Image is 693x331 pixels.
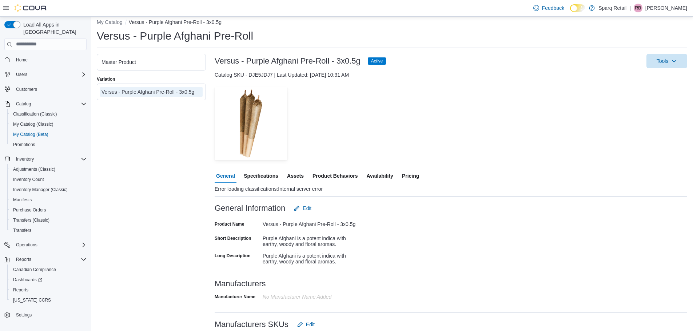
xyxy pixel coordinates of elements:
span: Customers [13,85,87,94]
a: My Catalog (Beta) [10,130,51,139]
span: Promotions [10,140,87,149]
div: Robert Brunsch [634,4,642,12]
div: Purple Afghani is a potent indica with earthy, woody and floral aromas. [263,233,360,247]
input: Dark Mode [570,4,585,12]
span: Reports [16,257,31,262]
button: [US_STATE] CCRS [7,295,89,305]
button: Catalog [1,99,89,109]
button: Tools [646,54,687,68]
a: Dashboards [7,275,89,285]
span: Classification (Classic) [10,110,87,118]
div: Master Product [101,58,201,66]
label: Product Name [215,221,244,227]
div: No Manufacturer Name Added [263,291,360,300]
label: Manufacturer Name [215,294,255,300]
span: Active [368,57,386,65]
span: Transfers [13,227,31,233]
span: Operations [13,241,87,249]
span: Home [16,57,28,63]
p: Sparq Retail [598,4,626,12]
button: Operations [13,241,40,249]
span: Reports [13,287,28,293]
span: Settings [16,312,32,318]
button: My Catalog (Beta) [7,129,89,140]
span: Classification (Classic) [13,111,57,117]
span: Feedback [542,4,564,12]
button: Operations [1,240,89,250]
button: Adjustments (Classic) [7,164,89,174]
span: Inventory Count [10,175,87,184]
button: Manifests [7,195,89,205]
span: Transfers (Classic) [10,216,87,225]
span: Users [16,72,27,77]
button: Transfers [7,225,89,235]
span: Reports [10,286,87,294]
button: Edit [291,201,314,215]
h3: Manufacturers SKUs [215,320,288,329]
span: Purchase Orders [10,206,87,214]
span: RB [635,4,641,12]
span: Customers [16,86,37,92]
span: Adjustments (Classic) [10,165,87,174]
button: Users [13,70,30,79]
span: Promotions [13,142,35,148]
button: Promotions [7,140,89,150]
button: Purchase Orders [7,205,89,215]
a: Customers [13,85,40,94]
a: Transfers [10,226,34,235]
span: Inventory [16,156,34,162]
span: My Catalog (Beta) [13,132,48,137]
span: Adjustments (Classic) [13,166,55,172]
label: Long Description [215,253,251,259]
h3: Manufacturers [215,279,266,288]
label: Short Description [215,235,251,241]
button: Reports [1,254,89,265]
button: Customers [1,84,89,94]
span: Transfers (Classic) [13,217,49,223]
span: Dashboards [10,275,87,284]
button: Canadian Compliance [7,265,89,275]
span: Availability [366,169,393,183]
button: My Catalog (Classic) [7,119,89,129]
a: Classification (Classic) [10,110,60,118]
span: Product Behaviors [312,169,358,183]
p: | [629,4,631,12]
span: Dashboards [13,277,42,283]
span: Load All Apps in [GEOGRAPHIC_DATA] [20,21,87,36]
div: Versus - Purple Afghani Pre-Roll - 3x0.5g [101,88,201,96]
span: Catalog [16,101,31,107]
span: General [216,169,235,183]
span: [US_STATE] CCRS [13,297,51,303]
span: Tools [657,57,669,65]
button: Inventory Count [7,174,89,185]
label: Variation [97,76,115,82]
span: Home [13,55,87,64]
span: Manifests [13,197,32,203]
a: Purchase Orders [10,206,49,214]
span: Edit [303,205,311,212]
img: Image for Versus - Purple Afghani Pre-Roll - 3x0.5g [215,87,287,160]
a: Adjustments (Classic) [10,165,58,174]
button: Catalog [13,100,34,108]
button: Users [1,69,89,80]
button: Transfers (Classic) [7,215,89,225]
span: Manifests [10,195,87,204]
button: Classification (Classic) [7,109,89,119]
span: Canadian Compliance [10,265,87,274]
button: Inventory [1,154,89,164]
button: My Catalog [97,19,123,25]
button: Home [1,55,89,65]
button: Versus - Purple Afghani Pre-Roll - 3x0.5g [129,19,222,25]
button: Reports [7,285,89,295]
span: Active [371,58,383,64]
span: Washington CCRS [10,296,87,304]
a: Home [13,56,31,64]
span: My Catalog (Classic) [13,121,53,127]
a: Inventory Manager (Classic) [10,185,71,194]
span: Inventory Manager (Classic) [10,185,87,194]
button: Inventory [13,155,37,164]
a: Transfers (Classic) [10,216,52,225]
a: Settings [13,311,35,319]
a: Inventory Count [10,175,47,184]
